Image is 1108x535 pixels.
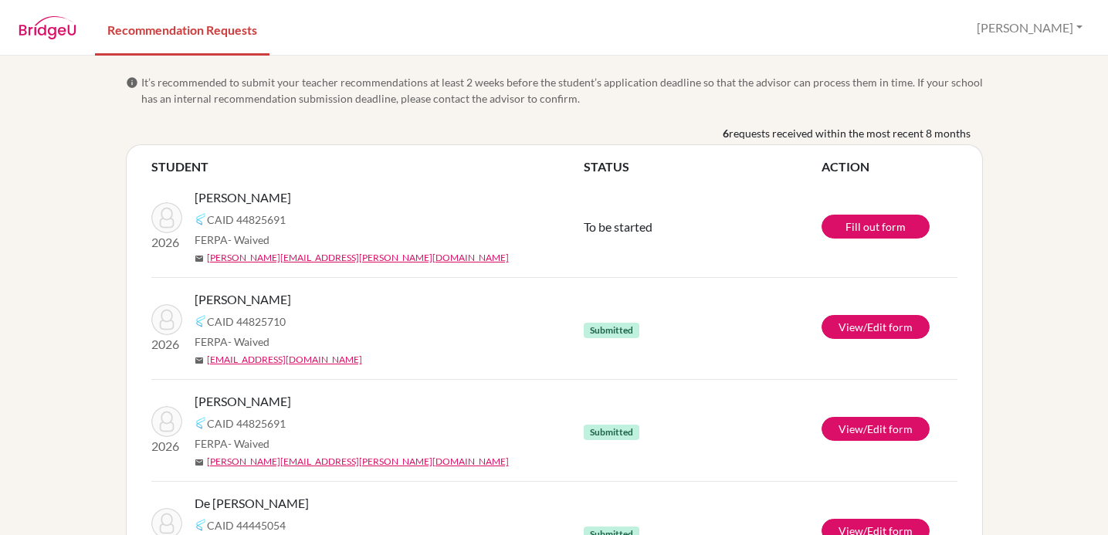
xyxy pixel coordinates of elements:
a: [PERSON_NAME][EMAIL_ADDRESS][PERSON_NAME][DOMAIN_NAME] [207,455,509,469]
span: - Waived [228,437,269,450]
img: Common App logo [195,519,207,531]
b: 6 [723,125,729,141]
span: mail [195,458,204,467]
img: Common App logo [195,213,207,225]
span: info [126,76,138,89]
span: mail [195,254,204,263]
img: de Verteuil, Cameron [151,406,182,437]
span: To be started [584,219,652,234]
span: Submitted [584,323,639,338]
span: [PERSON_NAME] [195,188,291,207]
img: Common App logo [195,315,207,327]
span: CAID 44825710 [207,313,286,330]
th: ACTION [822,157,957,176]
a: [EMAIL_ADDRESS][DOMAIN_NAME] [207,353,362,367]
span: CAID 44825691 [207,415,286,432]
img: Alexander, Kaily [151,304,182,335]
th: STATUS [584,157,822,176]
p: 2026 [151,233,182,252]
span: [PERSON_NAME] [195,392,291,411]
span: FERPA [195,435,269,452]
span: mail [195,356,204,365]
span: FERPA [195,334,269,350]
a: View/Edit form [822,315,930,339]
a: [PERSON_NAME][EMAIL_ADDRESS][PERSON_NAME][DOMAIN_NAME] [207,251,509,265]
span: - Waived [228,233,269,246]
span: CAID 44445054 [207,517,286,533]
p: 2026 [151,437,182,455]
p: 2026 [151,335,182,354]
th: STUDENT [151,157,584,176]
a: Recommendation Requests [95,2,269,56]
span: Submitted [584,425,639,440]
span: [PERSON_NAME] [195,290,291,309]
a: View/Edit form [822,417,930,441]
span: FERPA [195,232,269,248]
img: Common App logo [195,417,207,429]
span: - Waived [228,335,269,348]
span: It’s recommended to submit your teacher recommendations at least 2 weeks before the student’s app... [141,74,983,107]
span: CAID 44825691 [207,212,286,228]
img: de Verteuil, Cameron [151,202,182,233]
span: De [PERSON_NAME] [195,494,309,513]
a: Fill out form [822,215,930,239]
button: [PERSON_NAME] [970,13,1089,42]
span: requests received within the most recent 8 months [729,125,971,141]
img: BridgeU logo [19,16,76,39]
